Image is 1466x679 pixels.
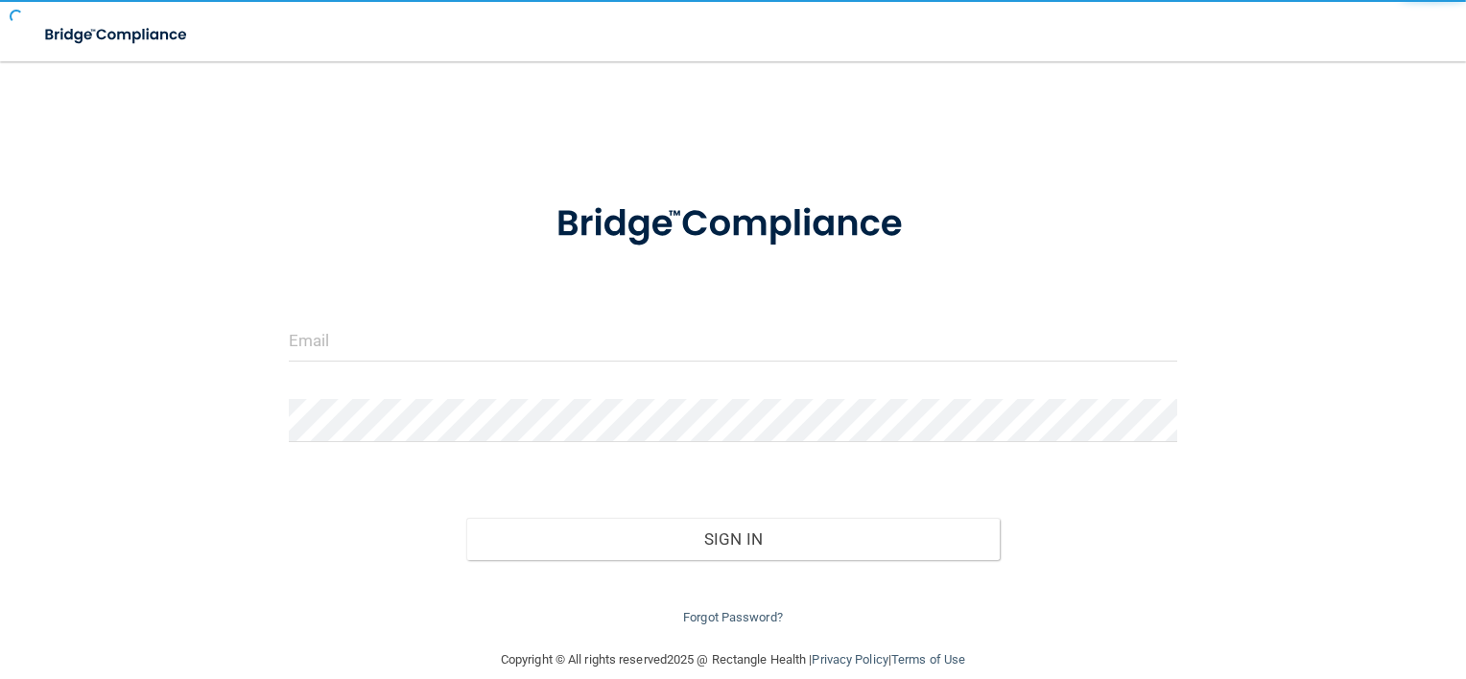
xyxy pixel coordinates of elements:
[289,318,1178,362] input: Email
[29,15,205,55] img: bridge_compliance_login_screen.278c3ca4.svg
[518,176,948,272] img: bridge_compliance_login_screen.278c3ca4.svg
[812,652,887,667] a: Privacy Policy
[891,652,965,667] a: Terms of Use
[683,610,783,624] a: Forgot Password?
[466,518,1000,560] button: Sign In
